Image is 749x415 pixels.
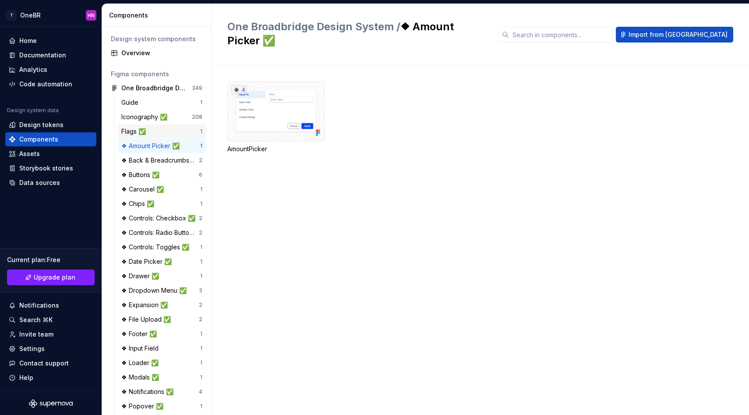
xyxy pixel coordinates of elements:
[5,34,96,48] a: Home
[118,110,206,124] a: Iconography ✅208
[616,27,733,43] button: Import from [GEOGRAPHIC_DATA]
[19,164,73,173] div: Storybook stories
[231,85,247,94] div: 4
[19,51,66,60] div: Documentation
[118,255,206,269] a: ❖ Date Picker ✅1
[227,20,488,48] h2: ❖ Amount Picker ✅
[121,214,199,223] div: ❖ Controls: Checkbox ✅
[19,121,64,129] div: Design tokens
[192,85,202,92] div: 349
[199,215,202,222] div: 2
[227,20,400,33] span: One Broadbridge Design System /
[227,82,325,153] div: 4AmountPicker
[121,113,171,121] div: Iconography ✅
[19,36,37,45] div: Home
[118,168,206,182] a: ❖ Buttons ✅6
[19,149,40,158] div: Assets
[118,370,206,384] a: ❖ Modals ✅1
[5,48,96,62] a: Documentation
[121,98,142,107] div: Guide
[19,373,33,382] div: Help
[121,330,160,338] div: ❖ Footer ✅
[111,70,202,78] div: Figma components
[199,171,202,178] div: 6
[227,145,325,153] div: AmountPicker
[5,371,96,385] button: Help
[20,11,41,20] div: OneBR
[2,6,100,25] button: TOneBRHN
[5,356,96,370] button: Contact support
[19,359,69,368] div: Contact support
[5,132,96,146] a: Components
[200,374,202,381] div: 1
[200,258,202,265] div: 1
[121,257,175,266] div: ❖ Date Picker ✅
[121,387,177,396] div: ❖ Notifications ✅
[118,356,206,370] a: ❖ Loader ✅1
[199,157,202,164] div: 2
[121,358,162,367] div: ❖ Loader ✅
[200,99,202,106] div: 1
[121,84,187,92] div: One Broadbridge Design System
[118,197,206,211] a: ❖ Chips ✅1
[192,114,202,121] div: 208
[200,359,202,366] div: 1
[5,147,96,161] a: Assets
[199,301,202,309] div: 2
[7,270,95,285] a: Upgrade plan
[509,27,612,43] input: Search in components...
[6,10,17,21] div: T
[34,273,75,282] span: Upgrade plan
[200,200,202,207] div: 1
[121,272,163,280] div: ❖ Drawer ✅
[121,228,199,237] div: ❖ Controls: Radio Buttons ✅
[118,139,206,153] a: ❖ Amount Picker ✅1
[199,229,202,236] div: 2
[29,399,73,408] svg: Supernova Logo
[19,301,59,310] div: Notifications
[121,286,190,295] div: ❖ Dropdown Menu ✅
[5,298,96,312] button: Notifications
[7,107,59,114] div: Design system data
[121,344,162,353] div: ❖ Input Field
[118,399,206,413] a: ❖ Popover ✅1
[19,80,72,89] div: Code automation
[118,284,206,298] a: ❖ Dropdown Menu ✅3
[200,142,202,149] div: 1
[109,11,208,20] div: Components
[199,287,202,294] div: 3
[200,330,202,337] div: 1
[19,344,45,353] div: Settings
[121,170,163,179] div: ❖ Buttons ✅
[118,96,206,110] a: Guide1
[19,330,53,339] div: Invite team
[118,211,206,225] a: ❖ Controls: Checkbox ✅2
[5,313,96,327] button: Search ⌘K
[118,124,206,138] a: Flags ✅1
[200,345,202,352] div: 1
[118,269,206,283] a: ❖ Drawer ✅1
[118,312,206,326] a: ❖ File Upload ✅2
[121,49,202,57] div: Overview
[200,186,202,193] div: 1
[629,30,728,39] span: Import from [GEOGRAPHIC_DATA]
[118,153,206,167] a: ❖ Back & Breadcrumbs ✅2
[118,298,206,312] a: ❖ Expansion ✅2
[200,273,202,280] div: 1
[118,327,206,341] a: ❖ Footer ✅1
[111,35,202,43] div: Design system components
[121,243,193,252] div: ❖ Controls: Toggles ✅
[5,63,96,77] a: Analytics
[5,161,96,175] a: Storybook stories
[118,226,206,240] a: ❖ Controls: Radio Buttons ✅2
[5,118,96,132] a: Design tokens
[118,182,206,196] a: ❖ Carousel ✅1
[118,385,206,399] a: ❖ Notifications ✅4
[5,77,96,91] a: Code automation
[121,156,199,165] div: ❖ Back & Breadcrumbs ✅
[5,342,96,356] a: Settings
[121,373,163,382] div: ❖ Modals ✅
[7,255,95,264] div: Current plan : Free
[19,135,58,144] div: Components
